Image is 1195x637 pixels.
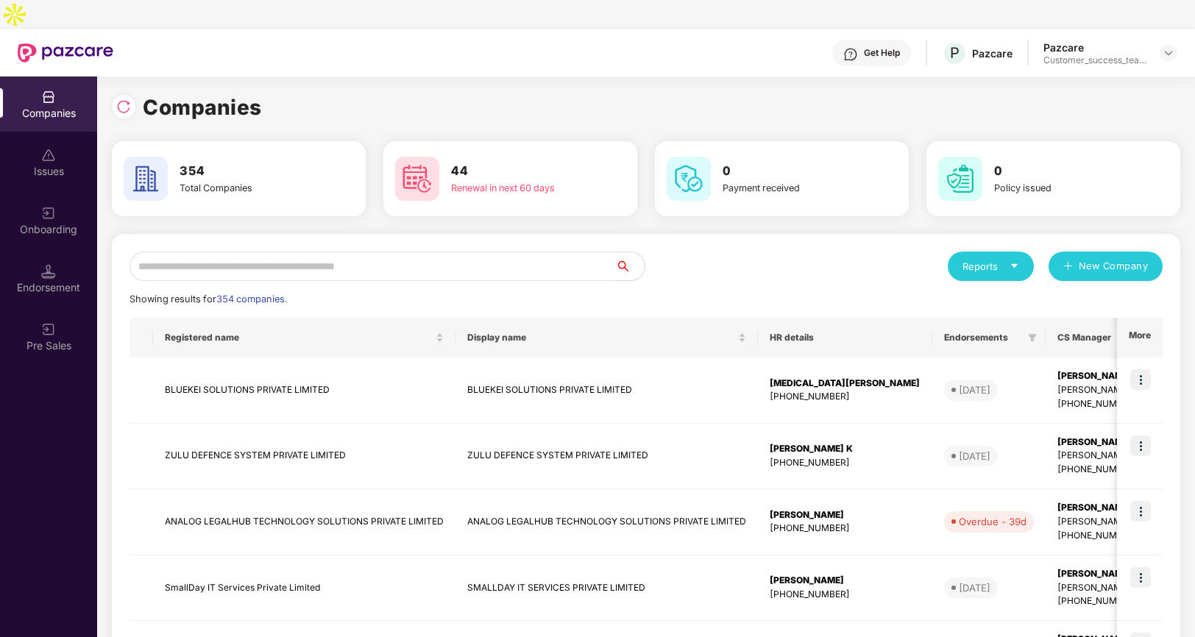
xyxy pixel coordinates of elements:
h1: Companies [143,91,262,124]
div: [DATE] [959,449,990,463]
img: svg+xml;base64,PHN2ZyBpZD0iSGVscC0zMngzMiIgeG1sbnM9Imh0dHA6Ly93d3cudzMub3JnLzIwMDAvc3ZnIiB3aWR0aD... [843,47,858,62]
td: ZULU DEFENCE SYSTEM PRIVATE LIMITED [455,424,758,490]
span: Endorsements [944,332,1022,344]
td: SMALLDAY IT SERVICES PRIVATE LIMITED [455,555,758,622]
div: Get Help [864,47,900,59]
h3: 0 [994,162,1143,181]
div: [PHONE_NUMBER] [770,390,921,404]
img: svg+xml;base64,PHN2ZyB4bWxucz0iaHR0cDovL3d3dy53My5vcmcvMjAwMC9zdmciIHdpZHRoPSI2MCIgaGVpZ2h0PSI2MC... [667,157,711,201]
span: P [950,44,960,62]
span: Showing results for [130,293,287,305]
div: Pazcare [1043,40,1146,54]
img: icon [1130,435,1151,456]
span: search [614,260,645,272]
div: [PERSON_NAME] [770,508,921,522]
div: Policy issued [994,181,1143,196]
img: icon [1130,567,1151,588]
div: [PHONE_NUMBER] [770,456,921,470]
button: search [614,252,645,281]
div: Customer_success_team_lead [1043,54,1146,66]
img: icon [1130,369,1151,390]
div: [DATE] [959,382,990,397]
img: svg+xml;base64,PHN2ZyBpZD0iQ29tcGFuaWVzIiB4bWxucz0iaHR0cDovL3d3dy53My5vcmcvMjAwMC9zdmciIHdpZHRoPS... [41,90,56,104]
img: svg+xml;base64,PHN2ZyBpZD0iRHJvcGRvd24tMzJ4MzIiIHhtbG5zPSJodHRwOi8vd3d3LnczLm9yZy8yMDAwL3N2ZyIgd2... [1163,47,1174,59]
div: [PERSON_NAME] K [770,442,921,456]
div: Total Companies [180,181,329,196]
div: Pazcare [972,46,1013,60]
td: SmallDay IT Services Private Limited [153,555,455,622]
button: plusNew Company [1049,252,1163,281]
span: New Company [1079,259,1149,274]
div: Renewal in next 60 days [451,181,600,196]
span: 354 companies. [216,293,287,305]
img: svg+xml;base64,PHN2ZyB3aWR0aD0iMTQuNSIgaGVpZ2h0PSIxNC41IiB2aWV3Qm94PSIwIDAgMTYgMTYiIGZpbGw9Im5vbm... [41,264,56,279]
span: plus [1063,261,1073,273]
td: ANALOG LEGALHUB TECHNOLOGY SOLUTIONS PRIVATE LIMITED [455,489,758,555]
span: Registered name [165,332,433,344]
span: filter [1025,329,1040,346]
img: svg+xml;base64,PHN2ZyB4bWxucz0iaHR0cDovL3d3dy53My5vcmcvMjAwMC9zdmciIHdpZHRoPSI2MCIgaGVpZ2h0PSI2MC... [124,157,168,201]
div: [PERSON_NAME] [770,574,921,588]
th: Display name [455,318,758,357]
div: Overdue - 39d [959,514,1026,529]
th: Registered name [153,318,455,357]
td: ZULU DEFENCE SYSTEM PRIVATE LIMITED [153,424,455,490]
span: filter [1028,333,1037,342]
td: ANALOG LEGALHUB TECHNOLOGY SOLUTIONS PRIVATE LIMITED [153,489,455,555]
div: [MEDICAL_DATA][PERSON_NAME] [770,377,921,391]
img: New Pazcare Logo [18,43,113,63]
span: caret-down [1010,261,1019,271]
div: Payment received [723,181,872,196]
td: BLUEKEI SOLUTIONS PRIVATE LIMITED [153,357,455,424]
img: svg+xml;base64,PHN2ZyB3aWR0aD0iMjAiIGhlaWdodD0iMjAiIHZpZXdCb3g9IjAgMCAyMCAyMCIgZmlsbD0ibm9uZSIgeG... [41,206,56,221]
th: More [1117,318,1163,357]
div: [DATE] [959,580,990,595]
span: Display name [467,332,735,344]
td: BLUEKEI SOLUTIONS PRIVATE LIMITED [455,357,758,424]
img: svg+xml;base64,PHN2ZyBpZD0iUmVsb2FkLTMyeDMyIiB4bWxucz0iaHR0cDovL3d3dy53My5vcmcvMjAwMC9zdmciIHdpZH... [116,99,131,114]
h3: 44 [451,162,600,181]
div: [PHONE_NUMBER] [770,588,921,602]
div: Reports [962,259,1019,274]
div: [PHONE_NUMBER] [770,522,921,535]
img: icon [1130,501,1151,522]
h3: 354 [180,162,329,181]
h3: 0 [723,162,872,181]
img: svg+xml;base64,PHN2ZyB4bWxucz0iaHR0cDovL3d3dy53My5vcmcvMjAwMC9zdmciIHdpZHRoPSI2MCIgaGVpZ2h0PSI2MC... [395,157,439,201]
img: svg+xml;base64,PHN2ZyBpZD0iSXNzdWVzX2Rpc2FibGVkIiB4bWxucz0iaHR0cDovL3d3dy53My5vcmcvMjAwMC9zdmciIH... [41,148,56,163]
img: svg+xml;base64,PHN2ZyB4bWxucz0iaHR0cDovL3d3dy53My5vcmcvMjAwMC9zdmciIHdpZHRoPSI2MCIgaGVpZ2h0PSI2MC... [938,157,982,201]
th: HR details [758,318,932,357]
img: svg+xml;base64,PHN2ZyB3aWR0aD0iMjAiIGhlaWdodD0iMjAiIHZpZXdCb3g9IjAgMCAyMCAyMCIgZmlsbD0ibm9uZSIgeG... [41,322,56,337]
